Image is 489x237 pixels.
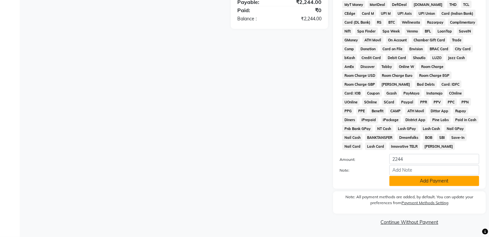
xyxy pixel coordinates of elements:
span: BRAC Card [427,45,450,53]
span: AmEx [342,63,356,70]
button: Add Payment [389,176,479,186]
span: District App [403,116,428,123]
span: Discover [359,63,377,70]
span: Card (Indian Bank) [440,10,476,17]
span: Credit Card [360,54,383,61]
span: Nift [342,27,353,35]
span: UPI M [379,10,393,17]
span: ATH Movil [362,36,383,44]
span: Complimentary [448,18,478,26]
span: LUZO [430,54,443,61]
span: MariDeal [368,1,387,8]
span: PPE [356,107,367,115]
span: NT Cash [375,125,393,132]
span: PPG [342,107,354,115]
span: PPV [432,98,443,106]
span: bKash [342,54,357,61]
span: Spa Week [381,27,402,35]
div: Balance : [232,15,280,22]
span: Room Charge [419,63,445,70]
span: Donation [359,45,378,53]
span: DefiDeal [390,1,409,8]
div: ₹0 [280,6,327,14]
span: Coupon [365,89,382,97]
span: Trade [450,36,463,44]
span: COnline [447,89,464,97]
a: Continue Without Payment [334,219,484,226]
span: iPackage [381,116,401,123]
span: UOnline [342,98,360,106]
span: Rupay [453,107,468,115]
span: SaveIN [457,27,473,35]
span: Comp [342,45,356,53]
span: CEdge [342,10,357,17]
span: SOnline [362,98,379,106]
span: Online W [397,63,417,70]
span: Paid in Cash [453,116,479,123]
span: Room Charge GBP [342,80,377,88]
div: Paid: [232,6,280,14]
span: Nail Card [342,142,362,150]
span: MyT Money [342,1,365,8]
span: UPI Axis [396,10,414,17]
span: Nail GPay [444,125,466,132]
label: Note: [335,167,384,173]
span: Nail Cash [342,134,362,141]
span: Chamber Gift Card [412,36,447,44]
span: Instamojo [424,89,444,97]
span: Shoutlo [411,54,428,61]
span: Card: IOB [342,89,362,97]
span: Room Charge USD [342,72,377,79]
span: Lash GPay [396,125,418,132]
span: Dittor App [429,107,451,115]
span: Bad Debts [415,80,437,88]
span: [PERSON_NAME] [380,80,412,88]
span: Pine Labs [430,116,451,123]
label: Payment Methods Setting [401,200,448,206]
span: Envision [407,45,425,53]
span: Dreamfolks [397,134,421,141]
span: Venmo [405,27,420,35]
span: Razorpay [425,18,445,26]
span: PPN [460,98,471,106]
span: Pnb Bank GPay [342,125,373,132]
span: Debit Card [386,54,408,61]
label: Amount: [335,157,384,162]
span: LoanTap [436,27,454,35]
span: Card: IDFC [440,80,462,88]
span: PPC [446,98,457,106]
span: CAMP [388,107,403,115]
span: City Card [453,45,473,53]
span: PPR [418,98,429,106]
span: Spa Finder [355,27,378,35]
span: GMoney [342,36,360,44]
span: Card M [360,10,376,17]
span: Innovative TELR [389,142,420,150]
span: BOB [423,134,435,141]
label: Note: All payment methods are added, by default. You can update your preferences from [340,194,479,208]
span: Paypal [399,98,416,106]
span: Card on File [381,45,405,53]
span: [DOMAIN_NAME] [412,1,445,8]
span: Gcash [384,89,399,97]
span: On Account [386,36,409,44]
span: Room Charge Euro [380,72,415,79]
span: Wellnessta [400,18,422,26]
div: ₹2,244.00 [280,15,327,22]
span: Benefit [370,107,386,115]
span: Lash Cash [421,125,442,132]
span: THD [447,1,459,8]
span: Diners [342,116,357,123]
input: Add Note [389,165,479,175]
span: BFL [422,27,433,35]
span: UPI Union [416,10,437,17]
span: [PERSON_NAME] [422,142,455,150]
span: TCL [461,1,472,8]
span: PayMaya [401,89,422,97]
span: RS [375,18,384,26]
span: BTC [386,18,397,26]
span: ATH Movil [405,107,426,115]
span: iPrepaid [360,116,378,123]
span: Card (DL Bank) [342,18,372,26]
span: Save-In [449,134,467,141]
